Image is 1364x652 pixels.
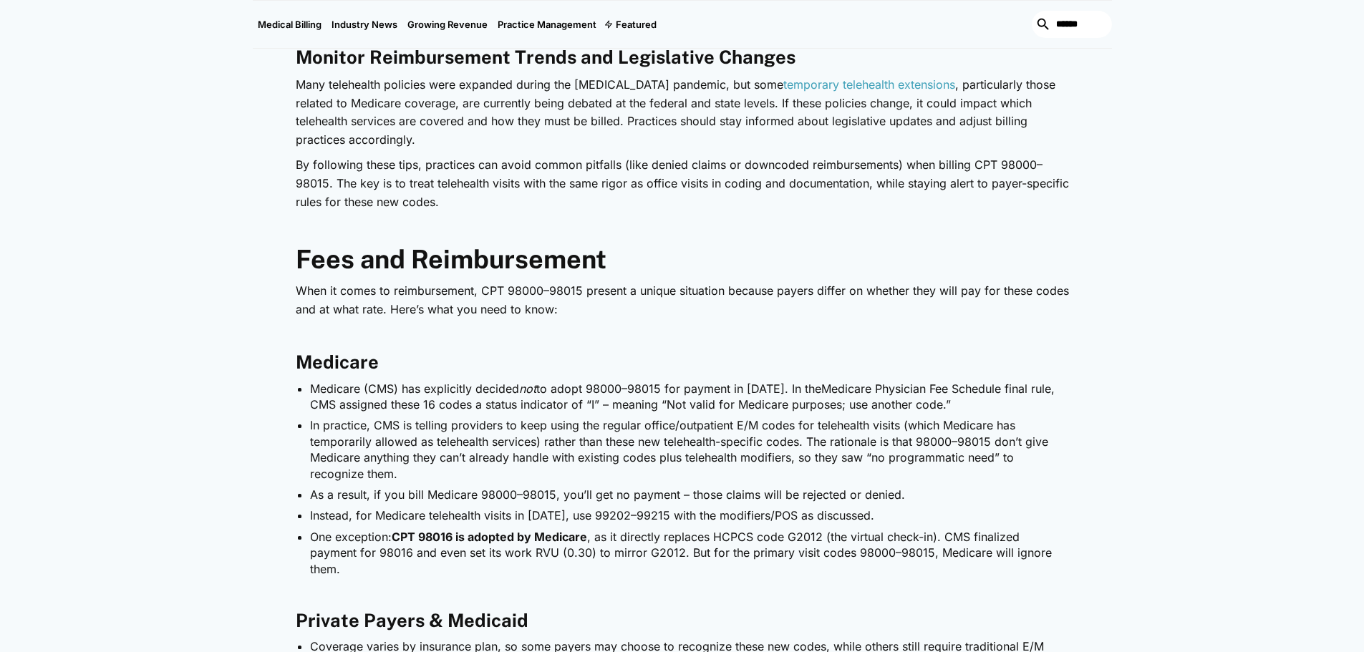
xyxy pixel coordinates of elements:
[296,584,1069,603] p: ‍
[296,47,795,68] strong: Monitor Reimbursement Trends and Legislative Changes
[310,381,1069,413] li: Medicare (CMS) has explicitly decided to adopt 98000–98015 for payment in [DATE]. In the , CMS as...
[327,1,402,48] a: Industry News
[402,1,493,48] a: Growing Revenue
[310,507,1069,523] li: Instead, for Medicare telehealth visits in [DATE], use 99202–99215 with the modifiers/POS as disc...
[601,1,662,48] div: Featured
[310,529,1069,577] li: One exception: , as it directly replaces HCPCS code G2012 (the virtual check-in). CMS finalized p...
[296,156,1069,211] p: By following these tips, practices can avoid common pitfalls (like denied claims or downcoded rei...
[296,610,528,631] strong: Private Payers & Medicaid
[310,487,1069,502] li: As a result, if you bill Medicare 98000–98015, you’ll get no payment – those claims will be rejec...
[493,1,601,48] a: Practice Management
[296,326,1069,344] p: ‍
[392,530,587,544] strong: CPT 98016 is adopted by Medicare
[253,1,327,48] a: Medical Billing
[783,77,955,92] a: temporary telehealth extensions
[616,19,657,30] div: Featured
[296,76,1069,149] p: Many telehealth policies were expanded during the [MEDICAL_DATA] pandemic, but some , particularl...
[296,244,606,274] strong: Fees and Reimbursement
[296,282,1069,318] p: When it comes to reimbursement, CPT 98000–98015 present a unique situation because payers differ ...
[296,218,1069,237] p: ‍
[310,417,1069,482] li: In practice, CMS is telling providers to keep using the regular office/outpatient E/M codes for t...
[519,381,536,396] em: not
[821,381,1051,396] a: Medicare Physician Fee Schedule final rule
[296,351,379,373] strong: Medicare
